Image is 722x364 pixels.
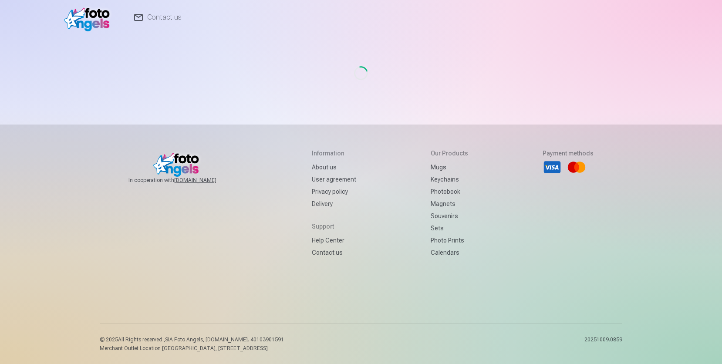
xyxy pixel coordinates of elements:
[543,149,594,158] h5: Payment methods
[431,198,468,210] a: Magnets
[431,222,468,234] a: Sets
[431,210,468,222] a: Souvenirs
[431,185,468,198] a: Photobook
[431,161,468,173] a: Mugs
[128,177,237,184] span: In cooperation with
[431,173,468,185] a: Keychains
[312,185,356,198] a: Privacy policy
[312,173,356,185] a: User agreement
[165,337,284,343] span: SIA Foto Angels, [DOMAIN_NAME]. 40103901591
[431,234,468,246] a: Photo prints
[312,149,356,158] h5: Information
[584,336,622,352] p: 20251009.0859
[312,198,356,210] a: Delivery
[312,246,356,259] a: Contact us
[431,246,468,259] a: Calendars
[431,149,468,158] h5: Our products
[100,345,284,352] p: Merchant Outlet Location [GEOGRAPHIC_DATA], [STREET_ADDRESS]
[543,158,562,177] li: Visa
[312,161,356,173] a: About us
[100,336,284,343] p: © 2025 All Rights reserved. ,
[64,3,114,31] img: /fa1
[174,177,237,184] a: [DOMAIN_NAME]
[567,158,586,177] li: Mastercard
[312,234,356,246] a: Help Center
[312,222,356,231] h5: Support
